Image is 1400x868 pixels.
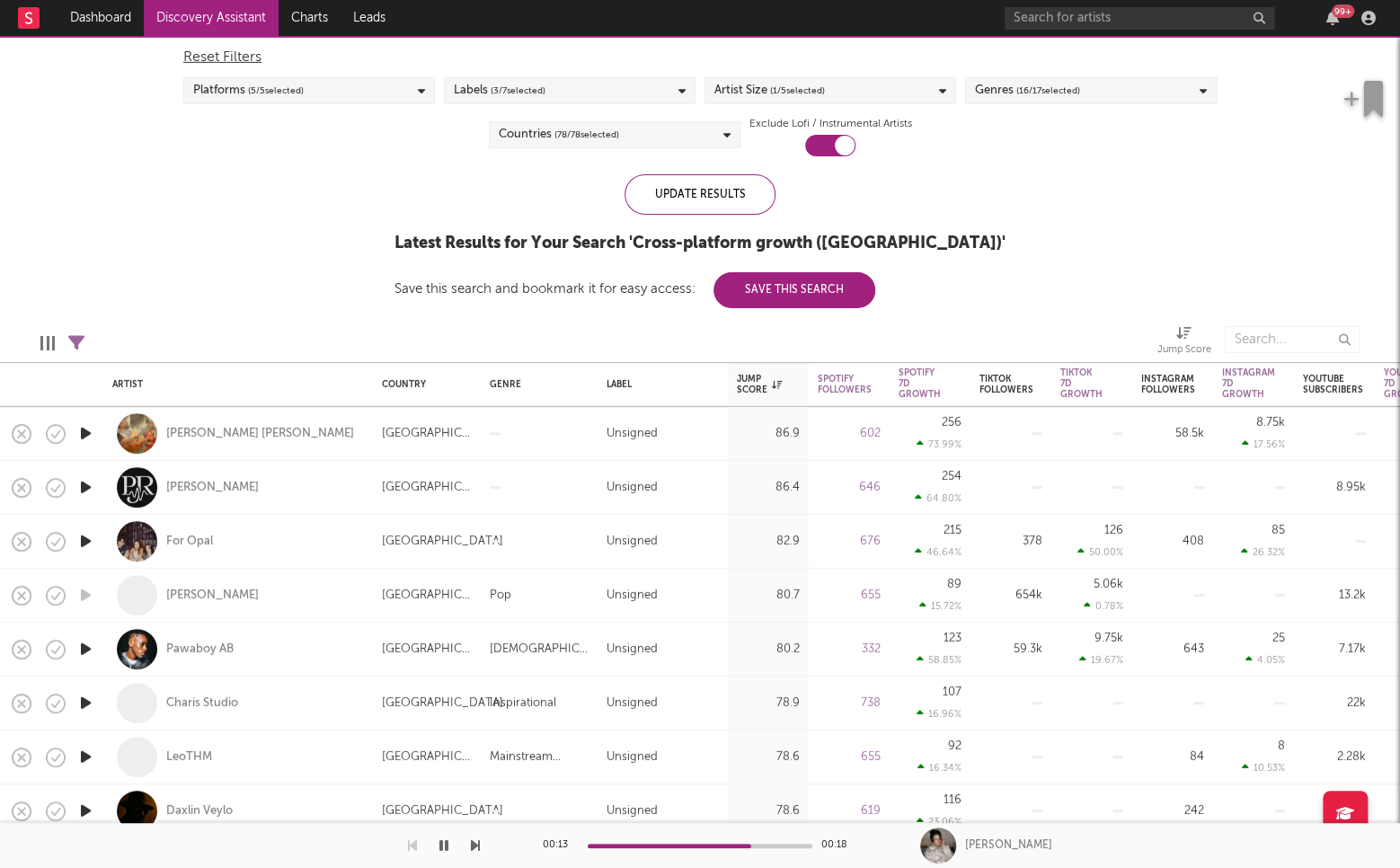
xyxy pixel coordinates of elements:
[737,374,782,395] div: Jump Score
[607,530,658,552] div: Unsigned
[818,800,881,821] div: 619
[737,584,800,606] div: 80.7
[1256,417,1285,429] div: 8.75k
[917,708,961,720] div: 16.96 %
[979,638,1042,660] div: 59.3k
[1094,633,1123,644] div: 9.75k
[818,584,881,606] div: 655
[1104,525,1123,536] div: 126
[1077,546,1123,558] div: 50.00 %
[1079,654,1123,666] div: 19.67 %
[382,800,503,821] div: [GEOGRAPHIC_DATA]
[1303,638,1366,660] div: 7.17k
[607,746,658,767] div: Unsigned
[1005,7,1274,30] input: Search for artists
[1303,476,1366,498] div: 8.95k
[1141,800,1204,821] div: 242
[166,748,212,765] a: LeoTHM
[1157,317,1211,369] div: Jump Score
[737,476,800,498] div: 86.4
[607,638,658,660] div: Unsigned
[1272,525,1285,536] div: 85
[737,422,800,444] div: 86.9
[1141,422,1204,444] div: 58.5k
[625,174,775,215] div: Update Results
[1141,746,1204,767] div: 84
[714,80,825,102] div: Artist Size
[1303,800,1366,821] div: 23.6k
[1278,740,1285,752] div: 8
[382,422,472,444] div: [GEOGRAPHIC_DATA]
[818,530,881,552] div: 676
[68,317,84,369] div: Filters(11 filters active)
[382,692,503,713] div: [GEOGRAPHIC_DATA]
[499,124,619,146] div: Countries
[1241,546,1285,558] div: 26.32 %
[193,80,304,102] div: Platforms
[1242,438,1285,450] div: 17.56 %
[382,584,472,606] div: [GEOGRAPHIC_DATA]
[1303,692,1366,713] div: 22k
[1225,326,1360,353] input: Search...
[490,638,589,660] div: [DEMOGRAPHIC_DATA]
[166,479,259,495] div: [PERSON_NAME]
[394,233,1006,254] div: Latest Results for Your Search ' Cross-platform growth ([GEOGRAPHIC_DATA]) '
[1245,654,1285,666] div: 4.05 %
[166,587,259,603] a: [PERSON_NAME]
[975,80,1080,102] div: Genres
[543,835,579,856] div: 00:13
[1141,638,1204,660] div: 643
[1157,340,1211,361] div: Jump Score
[490,746,589,767] div: Mainstream Electronic
[607,379,710,390] div: Label
[382,530,503,552] div: [GEOGRAPHIC_DATA]
[112,379,355,390] div: Artist
[749,113,912,135] label: Exclude Lofi / Instrumental Artists
[382,638,472,660] div: [GEOGRAPHIC_DATA]
[1303,584,1366,606] div: 13.2k
[454,80,545,102] div: Labels
[607,800,658,821] div: Unsigned
[166,802,233,819] a: Daxlin Veylo
[1094,579,1123,590] div: 5.06k
[979,584,1042,606] div: 654k
[818,638,881,660] div: 332
[554,124,619,146] span: ( 78 / 78 selected)
[917,816,961,828] div: 23.06 %
[382,476,472,498] div: [GEOGRAPHIC_DATA]
[166,641,234,657] a: Pawaboy AB
[917,762,961,774] div: 16.34 %
[1060,367,1103,399] div: Tiktok 7D Growth
[382,379,463,390] div: Country
[166,695,238,711] div: Charis Studio
[818,374,872,395] div: Spotify Followers
[166,425,354,441] a: [PERSON_NAME] [PERSON_NAME]
[607,476,658,498] div: Unsigned
[183,47,1217,68] div: Reset Filters
[944,525,961,536] div: 215
[1303,746,1366,767] div: 2.28k
[491,80,545,102] span: ( 3 / 7 selected)
[1242,762,1285,774] div: 10.53 %
[1141,374,1195,395] div: Instagram Followers
[737,800,800,821] div: 78.6
[1303,374,1363,395] div: YouTube Subscribers
[1272,633,1285,644] div: 25
[382,746,472,767] div: [GEOGRAPHIC_DATA]
[1222,367,1275,399] div: Instagram 7D Growth
[166,533,213,549] div: For Opal
[1141,530,1204,552] div: 408
[919,600,961,612] div: 15.72 %
[917,438,961,450] div: 73.99 %
[947,579,961,590] div: 89
[490,692,556,713] div: Inspirational
[1084,600,1123,612] div: 0.78 %
[607,422,658,444] div: Unsigned
[737,746,800,767] div: 78.6
[818,692,881,713] div: 738
[965,837,1052,854] div: [PERSON_NAME]
[915,492,961,504] div: 64.80 %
